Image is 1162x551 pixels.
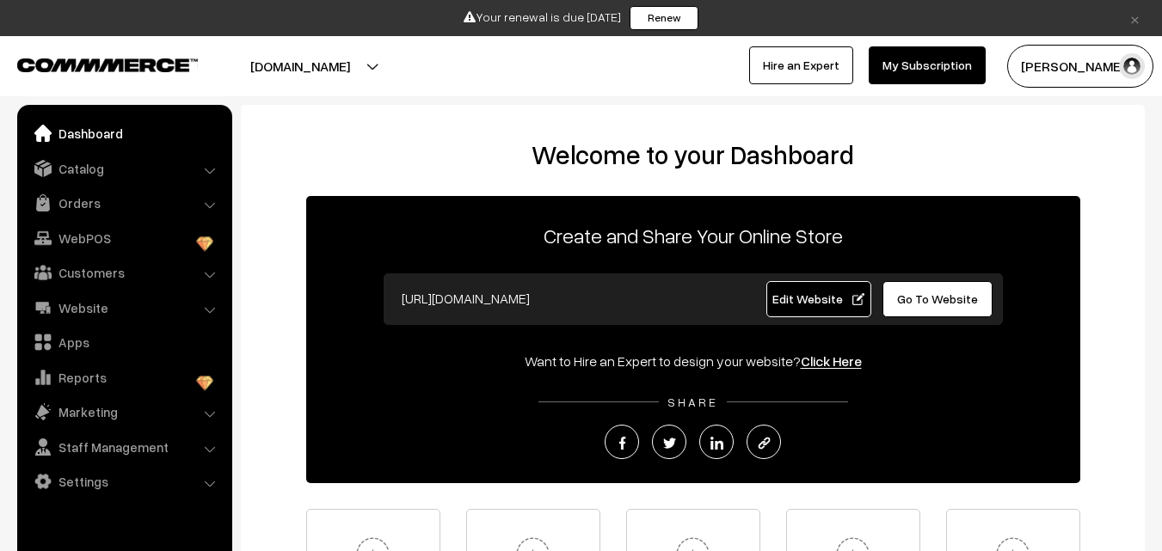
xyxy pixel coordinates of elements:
[869,46,986,84] a: My Subscription
[6,6,1156,30] div: Your renewal is due [DATE]
[22,327,226,358] a: Apps
[22,153,226,184] a: Catalog
[306,220,1080,251] p: Create and Share Your Online Store
[772,291,864,306] span: Edit Website
[882,281,993,317] a: Go To Website
[22,257,226,288] a: Customers
[306,351,1080,371] div: Want to Hire an Expert to design your website?
[897,291,978,306] span: Go To Website
[22,292,226,323] a: Website
[17,53,168,74] a: COMMMERCE
[22,118,226,149] a: Dashboard
[1123,8,1147,28] a: ×
[22,223,226,254] a: WebPOS
[22,466,226,497] a: Settings
[801,352,862,370] a: Click Here
[190,45,410,88] button: [DOMAIN_NAME]
[17,58,198,71] img: COMMMERCE
[766,281,871,317] a: Edit Website
[22,187,226,218] a: Orders
[22,362,226,393] a: Reports
[1007,45,1153,88] button: [PERSON_NAME]
[630,6,698,30] a: Renew
[258,139,1128,170] h2: Welcome to your Dashboard
[22,432,226,462] a: Staff Management
[22,396,226,427] a: Marketing
[1119,53,1145,79] img: user
[749,46,853,84] a: Hire an Expert
[659,395,727,409] span: SHARE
